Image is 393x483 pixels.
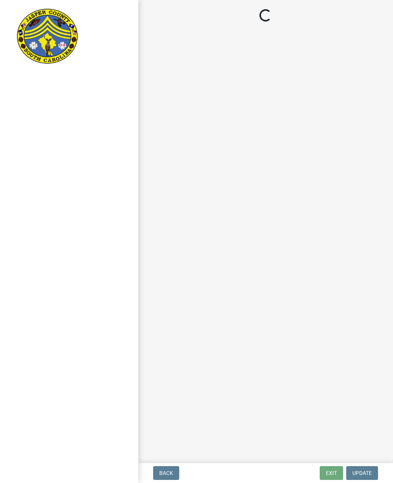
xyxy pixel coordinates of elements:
[346,466,378,480] button: Update
[320,466,343,480] button: Exit
[15,8,79,66] img: Jasper County, South Carolina
[153,466,179,480] button: Back
[352,470,372,476] span: Update
[159,470,173,476] span: Back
